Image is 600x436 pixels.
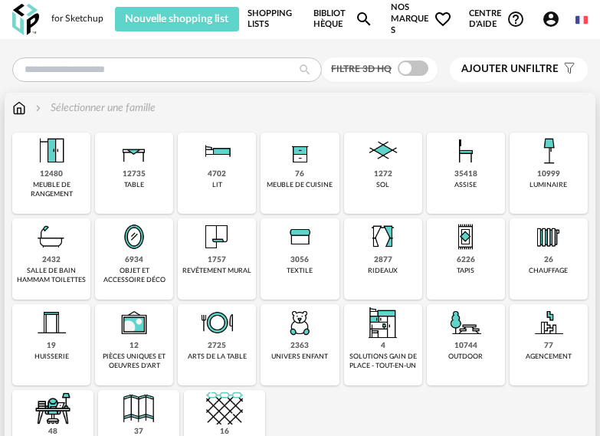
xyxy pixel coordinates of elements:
[188,352,247,361] div: arts de la table
[271,352,328,361] div: univers enfant
[130,341,139,351] div: 12
[461,64,526,74] span: Ajouter un
[434,10,452,28] span: Heart Outline icon
[374,255,392,265] div: 2877
[542,10,567,28] span: Account Circle icon
[381,341,385,351] div: 4
[450,57,588,82] button: Ajouter unfiltre Filter icon
[530,133,567,169] img: Luminaire.png
[448,133,484,169] img: Assise.png
[208,255,226,265] div: 1757
[542,10,560,28] span: Account Circle icon
[100,352,169,370] div: pièces uniques et oeuvres d'art
[529,267,568,275] div: chauffage
[17,267,86,284] div: salle de bain hammam toilettes
[116,133,152,169] img: Table.png
[115,7,239,31] button: Nouvelle shopping list
[290,255,309,265] div: 3056
[42,255,61,265] div: 2432
[33,218,70,255] img: Salle%20de%20bain.png
[40,169,63,179] div: 12480
[116,304,152,341] img: UniqueOeuvre.png
[537,169,560,179] div: 10999
[100,267,169,284] div: objet et accessoire déco
[34,352,69,361] div: huisserie
[454,169,477,179] div: 35418
[295,169,304,179] div: 76
[530,218,567,255] img: Radiateur.png
[32,100,44,116] img: svg+xml;base64,PHN2ZyB3aWR0aD0iMTYiIGhlaWdodD0iMTYiIHZpZXdCb3g9IjAgMCAxNiAxNiIgZmlsbD0ibm9uZSIgeG...
[33,133,70,169] img: Meuble%20de%20rangement.png
[12,4,39,35] img: OXP
[457,255,475,265] div: 6226
[575,14,588,26] img: fr
[287,267,313,275] div: textile
[365,218,402,255] img: Rideaux.png
[33,304,70,341] img: Huiserie.png
[461,63,559,76] span: filtre
[365,133,402,169] img: Sol.png
[331,64,392,74] span: Filtre 3D HQ
[507,10,525,28] span: Help Circle Outline icon
[313,2,374,36] a: BibliothèqueMagnify icon
[125,14,228,25] span: Nouvelle shopping list
[116,218,152,255] img: Miroir.png
[208,169,226,179] div: 4702
[544,341,553,351] div: 77
[17,181,86,198] div: meuble de rangement
[51,13,103,25] div: for Sketchup
[206,390,243,427] img: filet.png
[281,304,318,341] img: UniversEnfant.png
[368,267,398,275] div: rideaux
[526,352,572,361] div: agencement
[124,181,144,189] div: table
[530,304,567,341] img: Agencement.png
[198,304,235,341] img: ArtTable.png
[182,267,251,275] div: revêtement mural
[376,181,389,189] div: sol
[448,218,484,255] img: Tapis.png
[349,352,418,370] div: solutions gain de place - tout-en-un
[198,133,235,169] img: Literie.png
[365,304,402,341] img: ToutEnUn.png
[34,390,71,427] img: espace-de-travail.png
[281,218,318,255] img: Textile.png
[290,341,309,351] div: 2363
[212,181,222,189] div: lit
[454,341,477,351] div: 10744
[267,181,333,189] div: meuble de cuisine
[47,341,56,351] div: 19
[123,169,146,179] div: 12735
[544,255,553,265] div: 26
[281,133,318,169] img: Rangement.png
[391,2,452,36] span: Nos marques
[469,8,525,31] span: Centre d'aideHelp Circle Outline icon
[448,304,484,341] img: Outdoor.png
[374,169,392,179] div: 1272
[530,181,567,189] div: luminaire
[248,2,297,36] a: Shopping Lists
[208,341,226,351] div: 2725
[448,352,483,361] div: outdoor
[125,255,143,265] div: 6934
[198,218,235,255] img: Papier%20peint.png
[355,10,373,28] span: Magnify icon
[457,267,474,275] div: tapis
[559,63,576,76] span: Filter icon
[454,181,477,189] div: assise
[120,390,157,427] img: Cloison.png
[12,100,26,116] img: svg+xml;base64,PHN2ZyB3aWR0aD0iMTYiIGhlaWdodD0iMTciIHZpZXdCb3g9IjAgMCAxNiAxNyIgZmlsbD0ibm9uZSIgeG...
[32,100,156,116] div: Sélectionner une famille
